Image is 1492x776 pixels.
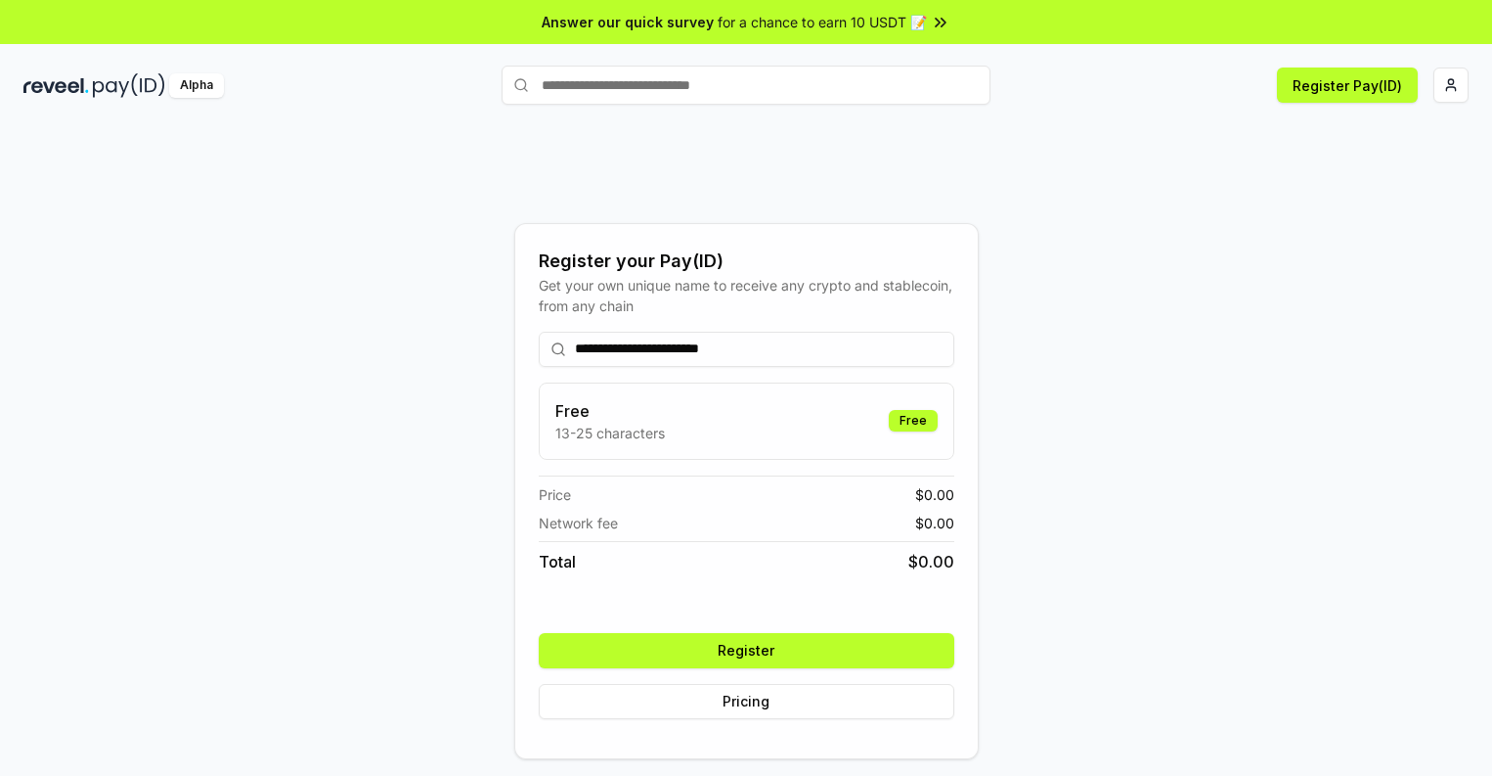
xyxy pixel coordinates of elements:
[539,633,954,668] button: Register
[555,399,665,423] h3: Free
[23,73,89,98] img: reveel_dark
[539,513,618,533] span: Network fee
[889,410,938,432] div: Free
[539,484,571,505] span: Price
[539,550,576,573] span: Total
[539,275,954,316] div: Get your own unique name to receive any crypto and stablecoin, from any chain
[915,513,954,533] span: $ 0.00
[555,423,665,443] p: 13-25 characters
[915,484,954,505] span: $ 0.00
[1277,68,1418,103] button: Register Pay(ID)
[718,12,927,32] span: for a chance to earn 10 USDT 📝
[169,73,224,98] div: Alpha
[539,684,954,719] button: Pricing
[539,248,954,275] div: Register your Pay(ID)
[908,550,954,573] span: $ 0.00
[93,73,165,98] img: pay_id
[542,12,714,32] span: Answer our quick survey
